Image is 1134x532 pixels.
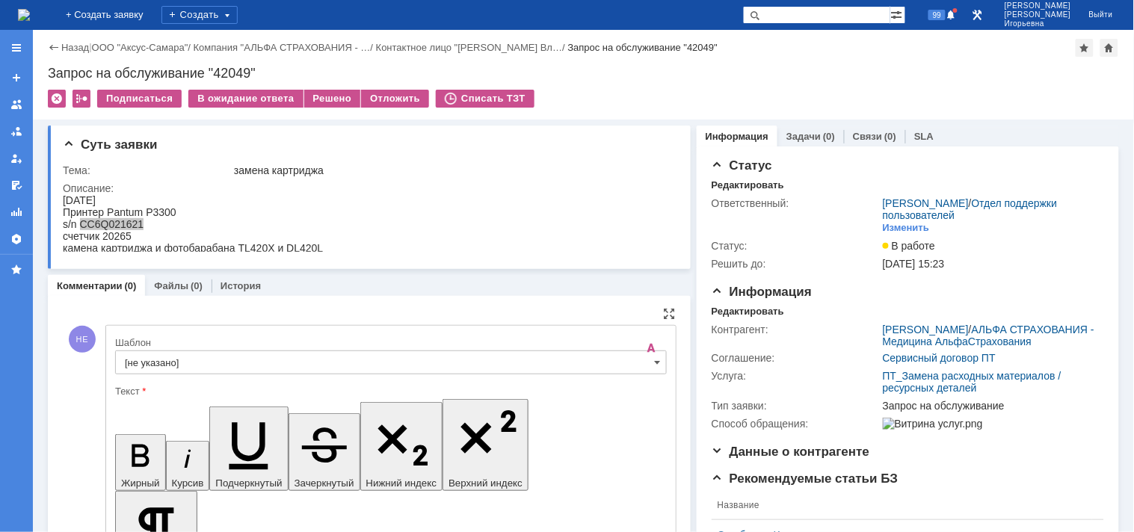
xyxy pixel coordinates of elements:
[1005,19,1071,28] span: Игорьевна
[884,131,896,142] div: (0)
[712,240,880,252] div: Статус:
[4,93,28,117] a: Заявки на командах
[664,308,676,320] div: На всю страницу
[823,131,835,142] div: (0)
[883,324,1097,347] div: /
[883,258,945,270] span: [DATE] 15:23
[883,324,969,335] a: [PERSON_NAME]
[234,164,670,176] div: замена картриджа
[712,285,812,299] span: Информация
[376,42,568,53] div: /
[1005,1,1071,10] span: [PERSON_NAME]
[209,406,288,491] button: Подчеркнутый
[712,324,880,335] div: Контрагент:
[883,197,969,209] a: [PERSON_NAME]
[712,471,899,486] span: Рекомендуемые статьи БЗ
[1005,10,1071,19] span: [PERSON_NAME]
[883,324,1094,347] a: АЛЬФА СТРАХОВАНИЯ - Медицина АльфаСтрахования
[73,90,90,108] div: Работа с массовостью
[883,222,930,234] div: Изменить
[63,164,231,176] div: Тема:
[712,418,880,430] div: Способ обращения:
[712,352,880,364] div: Соглашение:
[221,280,261,291] a: История
[161,6,238,24] div: Создать
[115,338,664,347] div: Шаблон
[712,370,880,382] div: Услуга:
[883,418,983,430] img: Витрина услуг.png
[883,400,1097,412] div: Запрос на обслуживание
[712,258,880,270] div: Решить до:
[18,9,30,21] img: logo
[18,9,30,21] a: Перейти на домашнюю страницу
[89,41,91,52] div: |
[289,413,360,491] button: Зачеркнутый
[712,491,1092,520] th: Название
[883,240,935,252] span: В работе
[4,173,28,197] a: Мои согласования
[376,42,562,53] a: Контактное лицо "[PERSON_NAME] Вл…
[4,120,28,143] a: Заявки в моей ответственности
[48,66,1119,81] div: Запрос на обслуживание "42049"
[191,280,203,291] div: (0)
[115,386,664,396] div: Текст
[48,90,66,108] div: Удалить
[568,42,718,53] div: Запрос на обслуживание "42049"
[92,42,194,53] div: /
[883,197,1097,221] div: /
[928,10,946,20] span: 99
[712,158,772,173] span: Статус
[215,477,282,489] span: Подчеркнутый
[883,197,1058,221] a: Отдел поддержки пользователей
[712,445,870,459] span: Данные о контрагенте
[712,306,784,318] div: Редактировать
[61,42,89,53] a: Назад
[712,400,880,412] div: Тип заявки:
[115,434,166,491] button: Жирный
[449,477,523,489] span: Верхний индекс
[194,42,376,53] div: /
[172,477,204,489] span: Курсив
[360,402,443,491] button: Нижний индекс
[154,280,188,291] a: Файлы
[712,197,880,209] div: Ответственный:
[712,179,784,191] div: Редактировать
[786,131,821,142] a: Задачи
[1100,39,1118,57] div: Сделать домашней страницей
[121,477,160,489] span: Жирный
[4,200,28,224] a: Отчеты
[295,477,354,489] span: Зачеркнутый
[57,280,123,291] a: Комментарии
[69,326,96,353] span: НЕ
[1076,39,1094,57] div: Добавить в избранное
[92,42,188,53] a: ООО "Аксус-Самара"
[883,352,996,364] a: Сервисный договор ПТ
[443,399,529,491] button: Верхний индекс
[125,280,137,291] div: (0)
[366,477,437,489] span: Нижний индекс
[63,137,157,152] span: Суть заявки
[4,227,28,251] a: Настройки
[853,131,882,142] a: Связи
[63,182,673,194] div: Описание:
[4,66,28,90] a: Создать заявку
[4,146,28,170] a: Мои заявки
[883,370,1061,394] a: ПТ_Замена расходных материалов / ресурсных деталей
[890,7,905,21] span: Расширенный поиск
[194,42,371,53] a: Компания "АЛЬФА СТРАХОВАНИЯ - …
[914,131,934,142] a: SLA
[166,441,210,491] button: Курсив
[969,6,987,24] a: Перейти в интерфейс администратора
[706,131,768,142] a: Информация
[643,339,661,357] span: Скрыть панель инструментов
